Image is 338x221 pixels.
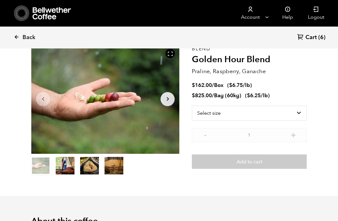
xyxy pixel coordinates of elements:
span: $ [192,92,195,99]
bdi: 6.75 [229,82,243,89]
span: Back [23,34,35,41]
button: + [289,131,297,138]
span: /lb [243,82,250,89]
span: /lb [261,92,268,99]
span: $ [192,82,195,89]
span: ( ) [227,82,252,89]
a: Cart (6) [297,33,325,42]
bdi: 162.00 [192,82,212,89]
span: Cart [305,34,317,41]
bdi: 825.00 [192,92,212,99]
h2: Golden Hour Blend [192,54,307,65]
span: $ [229,82,232,89]
button: Add to cart [192,154,307,169]
span: / [212,92,214,99]
span: Box [214,82,223,89]
span: Bag (60kg) [214,92,241,99]
button: - [201,131,209,138]
span: ( ) [245,92,270,99]
span: / [212,82,214,89]
p: Praline, Raspberry, Ganache [192,67,307,76]
span: (6) [318,34,325,41]
span: $ [247,92,250,99]
bdi: 6.25 [247,92,261,99]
